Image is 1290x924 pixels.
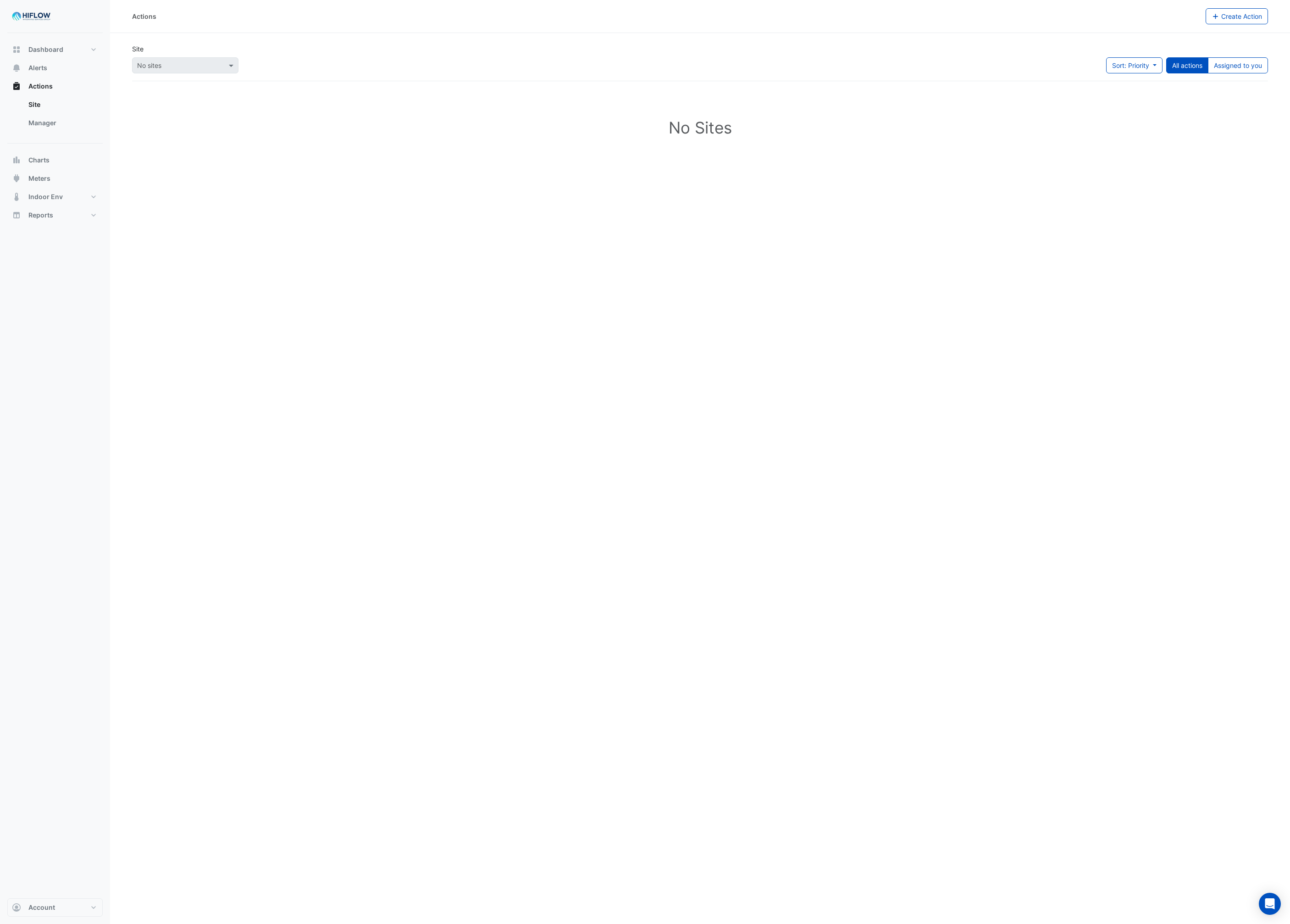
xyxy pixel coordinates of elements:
button: Indoor Env [7,188,103,206]
span: Reports [28,211,53,220]
div: Actions [132,11,156,21]
button: Dashboard [7,40,103,59]
span: Meters [28,174,50,183]
button: Account [7,898,103,917]
div: Actions [7,95,103,136]
app-icon: Charts [12,156,21,165]
button: All actions [1166,57,1208,73]
label: Site [132,44,144,54]
span: Alerts [28,63,47,72]
h1: No Sites [147,118,1253,137]
app-icon: Actions [12,82,21,91]
app-icon: Reports [12,211,21,220]
img: Company Logo [11,7,52,26]
button: Alerts [7,59,103,77]
span: Dashboard [28,45,63,54]
button: Sort: Priority [1106,57,1163,73]
button: Reports [7,206,103,224]
span: Create Action [1221,12,1262,20]
button: Assigned to you [1208,57,1268,73]
button: Actions [7,77,103,95]
button: Meters [7,169,103,188]
span: Account [28,903,55,912]
button: Charts [7,151,103,169]
div: Open Intercom Messenger [1259,893,1281,915]
app-icon: Indoor Env [12,192,21,201]
app-icon: Alerts [12,63,21,72]
span: Sort: Priority [1112,61,1149,69]
a: Site [21,95,103,114]
span: Indoor Env [28,192,63,201]
a: Manager [21,114,103,132]
span: Charts [28,156,50,165]
app-icon: Dashboard [12,45,21,54]
app-icon: Meters [12,174,21,183]
button: Create Action [1206,8,1268,24]
span: Actions [28,82,53,91]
